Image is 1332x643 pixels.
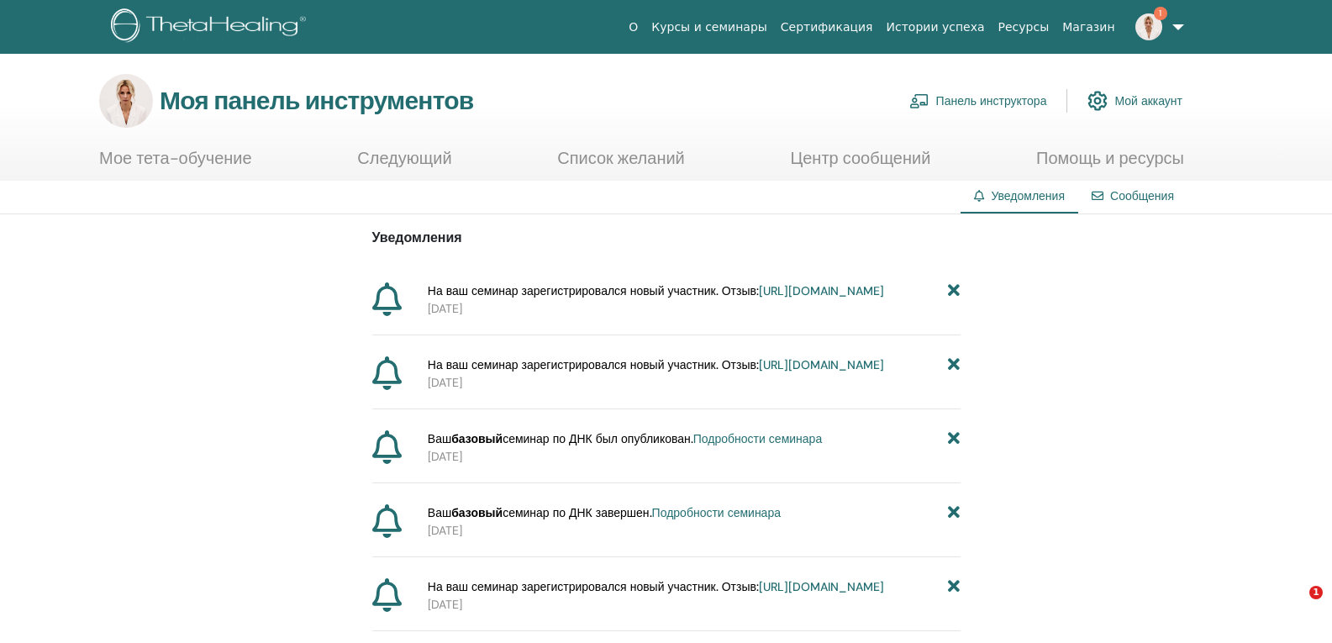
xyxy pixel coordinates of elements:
a: Список желаний [557,148,685,181]
font: Мое тета-обучение [99,147,252,169]
img: chalkboard-teacher.svg [909,93,929,108]
font: Магазин [1062,20,1114,34]
font: Панель инструктора [936,94,1047,109]
a: Сертификация [774,12,880,43]
font: На ваш семинар зарегистрировался новый участник. Отзыв: [428,579,759,594]
img: logo.png [111,8,312,46]
a: [URL][DOMAIN_NAME] [759,357,884,372]
a: Курсы и семинары [645,12,774,43]
font: [DATE] [428,301,462,316]
font: Список желаний [557,147,685,169]
a: [URL][DOMAIN_NAME] [759,283,884,298]
font: Помощь и ресурсы [1036,147,1184,169]
font: Следующий [357,147,451,169]
img: default.jpg [1135,13,1162,40]
a: Помощь и ресурсы [1036,148,1184,181]
a: Ресурсы [992,12,1056,43]
font: [DATE] [428,449,462,464]
a: Магазин [1056,12,1121,43]
a: О [622,12,645,43]
font: Уведомления [991,188,1065,203]
img: default.jpg [99,74,153,128]
font: 1 [1313,587,1319,598]
img: cog.svg [1087,87,1108,115]
font: О [629,20,638,34]
font: базовый [451,431,503,446]
iframe: Интерком-чат в режиме реального времени [1275,586,1315,626]
a: Мой аккаунт [1087,82,1182,119]
font: 1 [1159,8,1161,18]
font: Моя панель инструментов [160,84,473,117]
font: Курсы и семинары [651,20,767,34]
font: [DATE] [428,523,462,538]
font: Ваш [428,505,451,520]
a: [URL][DOMAIN_NAME] [759,579,884,594]
font: Сертификация [781,20,873,34]
font: семинар по ДНК завершен. [503,505,651,520]
a: Следующий [357,148,451,181]
a: Панель инструктора [909,82,1047,119]
font: [DATE] [428,597,462,612]
font: На ваш семинар зарегистрировался новый участник. Отзыв: [428,283,759,298]
a: Центр сообщений [790,148,930,181]
font: семинар по ДНК был опубликован. [503,431,693,446]
font: Уведомления [372,229,462,246]
font: Ваш [428,431,451,446]
font: Мой аккаунт [1114,94,1182,109]
font: На ваш семинар зарегистрировался новый участник. Отзыв: [428,357,759,372]
font: базовый [451,505,503,520]
a: Сообщения [1110,188,1174,203]
font: Ресурсы [998,20,1050,34]
font: Истории успеха [887,20,985,34]
a: Истории успеха [880,12,992,43]
font: [DATE] [428,375,462,390]
font: Центр сообщений [790,147,930,169]
a: Подробности семинара [693,431,822,446]
a: Подробности семинара [652,505,781,520]
a: Мое тета-обучение [99,148,252,181]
